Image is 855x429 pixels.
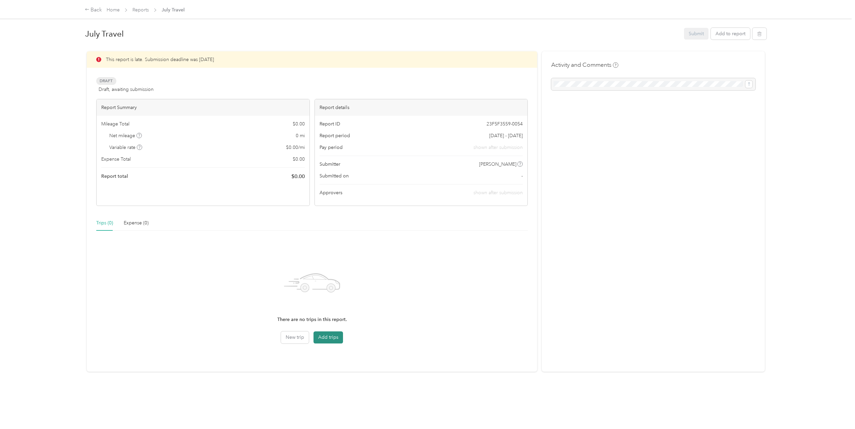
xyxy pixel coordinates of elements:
[124,219,149,227] div: Expense (0)
[489,132,523,139] span: [DATE] - [DATE]
[320,132,350,139] span: Report period
[479,161,516,168] span: [PERSON_NAME]
[313,331,343,343] button: Add trips
[101,173,128,180] span: Report total
[293,156,305,163] span: $ 0.00
[87,51,537,68] div: This report is late. Submission deadline was [DATE]
[96,77,116,85] span: Draft
[97,99,309,116] div: Report Summary
[473,190,523,196] span: shown after submission
[85,6,102,14] div: Back
[101,156,131,163] span: Expense Total
[487,120,523,127] span: 23F5F3559-0054
[320,144,343,151] span: Pay period
[320,161,340,168] span: Submitter
[109,132,142,139] span: Net mileage
[277,316,347,323] p: There are no trips in this report.
[162,6,185,13] span: July Travel
[109,144,142,151] span: Variable rate
[551,61,618,69] h4: Activity and Comments
[315,99,528,116] div: Report details
[281,331,309,343] button: New trip
[107,7,120,13] a: Home
[320,189,342,196] span: Approvers
[711,28,750,40] button: Add to report
[320,172,349,179] span: Submitted on
[473,144,523,151] span: shown after submission
[85,26,680,42] h1: July Travel
[286,144,305,151] span: $ 0.00 / mi
[99,86,154,93] span: Draft, awaiting submission
[291,172,305,180] span: $ 0.00
[96,219,113,227] div: Trips (0)
[101,120,129,127] span: Mileage Total
[320,120,340,127] span: Report ID
[132,7,149,13] a: Reports
[817,391,855,429] iframe: Everlance-gr Chat Button Frame
[293,120,305,127] span: $ 0.00
[521,172,523,179] span: -
[296,132,305,139] span: 0 mi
